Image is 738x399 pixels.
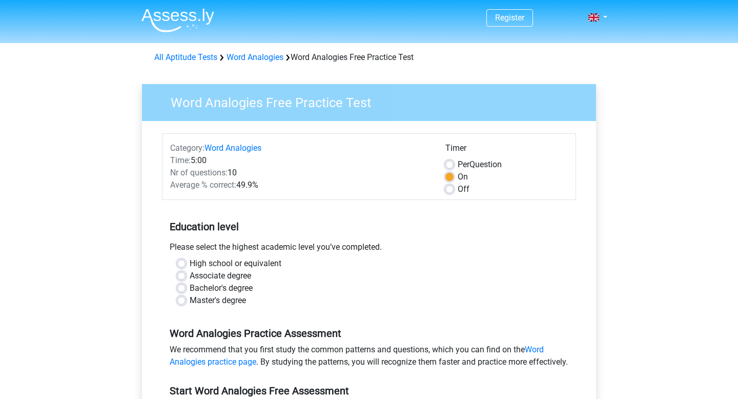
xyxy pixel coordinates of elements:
[170,155,191,165] span: Time:
[170,143,204,153] span: Category:
[150,51,588,64] div: Word Analogies Free Practice Test
[190,294,246,307] label: Master's degree
[170,327,568,340] h5: Word Analogies Practice Assessment
[170,180,236,190] span: Average % correct:
[227,52,283,62] a: Word Analogies
[158,91,588,111] h3: Word Analogies Free Practice Test
[204,143,261,153] a: Word Analogies
[141,8,214,32] img: Assessly
[154,52,217,62] a: All Aptitude Tests
[170,385,568,397] h5: Start Word Analogies Free Assessment
[190,270,251,282] label: Associate degree
[458,159,469,169] span: Per
[162,179,438,191] div: 49.9%
[162,344,576,372] div: We recommend that you first study the common patterns and questions, which you can find on the . ...
[162,154,438,167] div: 5:00
[162,241,576,257] div: Please select the highest academic level you’ve completed.
[170,168,228,177] span: Nr of questions:
[458,158,502,171] label: Question
[170,216,568,237] h5: Education level
[495,13,524,23] a: Register
[190,282,253,294] label: Bachelor's degree
[445,142,568,158] div: Timer
[190,257,281,270] label: High school or equivalent
[458,171,468,183] label: On
[458,183,469,195] label: Off
[162,167,438,179] div: 10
